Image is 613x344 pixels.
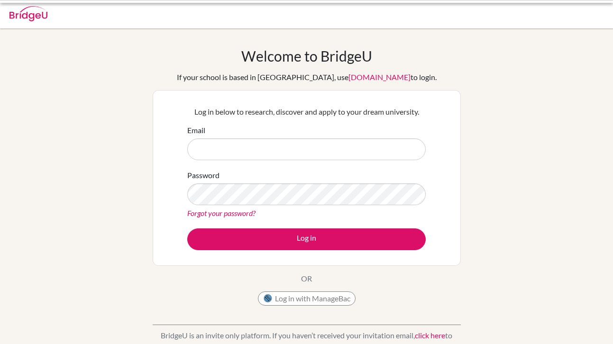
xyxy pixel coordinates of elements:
[9,6,47,21] img: Bridge-U
[301,273,312,284] p: OR
[187,106,426,118] p: Log in below to research, discover and apply to your dream university.
[187,125,205,136] label: Email
[415,331,445,340] a: click here
[348,72,411,81] a: [DOMAIN_NAME]
[177,72,437,83] div: If your school is based in [GEOGRAPHIC_DATA], use to login.
[187,228,426,250] button: Log in
[241,47,372,64] h1: Welcome to BridgeU
[187,170,220,181] label: Password
[187,208,256,217] a: Forgot your password?
[258,291,356,306] button: Log in with ManageBac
